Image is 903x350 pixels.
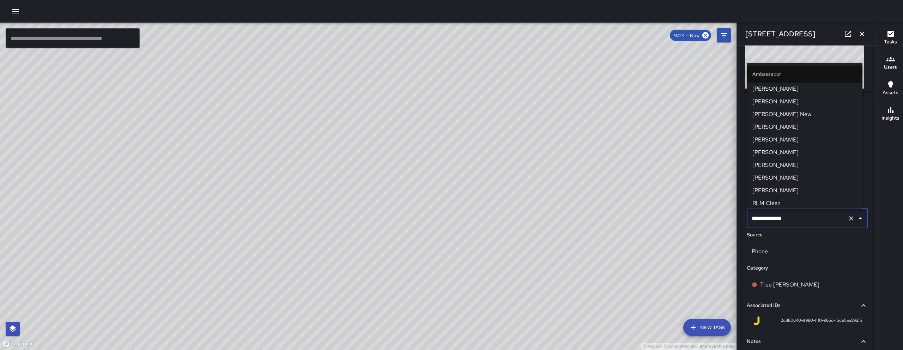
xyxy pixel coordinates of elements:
h6: Tasks [884,38,897,46]
span: 9/24 — Now [670,32,704,38]
div: Notes [747,333,868,350]
h6: Insights [881,114,899,122]
button: Users [878,51,903,76]
span: [PERSON_NAME] [752,174,857,182]
button: New Task [683,319,731,336]
span: [PERSON_NAME] New [752,110,857,119]
div: Associated IDs [747,297,868,314]
span: [PERSON_NAME] [752,135,857,144]
span: [PERSON_NAME] [752,161,857,169]
span: 2d880d40-9980-11f0-965d-15de5aa59df5 [781,317,862,324]
button: Tasks [878,25,903,51]
h6: Notes [747,338,761,345]
h6: Users [884,64,897,71]
span: [PERSON_NAME] [752,123,857,131]
button: Filters [717,28,731,42]
p: Phone [752,247,863,256]
span: [PERSON_NAME] [752,148,857,157]
span: [PERSON_NAME] [752,186,857,195]
li: Ambassador [747,66,862,83]
button: Clear [846,213,856,223]
h6: Assets [883,89,898,97]
h6: Category [747,264,768,272]
button: Close [855,213,865,223]
button: Insights [878,102,903,127]
h6: Source [747,231,763,239]
p: Tree [PERSON_NAME] [760,280,819,289]
div: 9/24 — Now [670,30,711,41]
span: [PERSON_NAME] [752,97,857,106]
h6: [STREET_ADDRESS] [745,28,816,40]
span: [PERSON_NAME] [752,85,857,93]
h6: Associated IDs [747,302,781,309]
button: Assets [878,76,903,102]
span: RLM Clean [752,199,857,207]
